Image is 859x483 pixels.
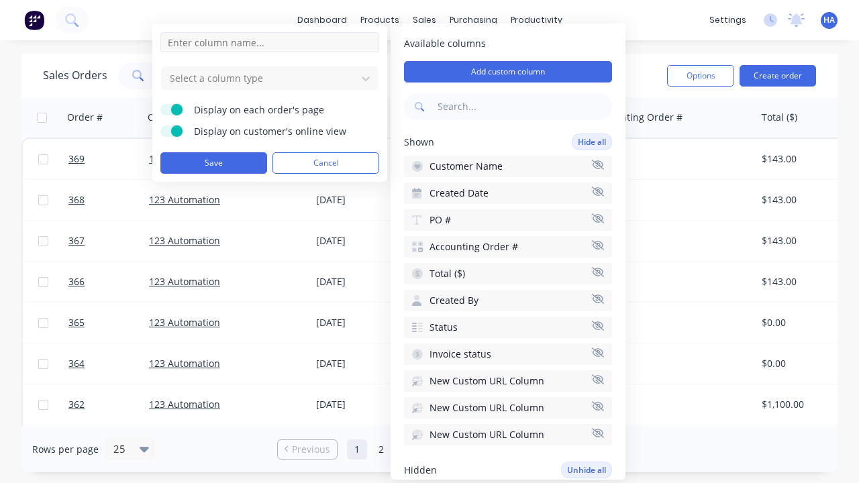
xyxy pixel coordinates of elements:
span: 364 [68,357,85,370]
a: 362 [68,384,149,425]
span: 369 [68,152,85,166]
span: New Custom URL Column [429,374,544,388]
span: Accounting Order # [429,240,518,254]
div: Accounting Order # [594,111,683,124]
div: $1,100.00 [762,398,841,411]
a: 369 [68,139,149,179]
a: dashboard [291,10,354,30]
img: Factory [24,10,44,30]
div: [DATE] [316,193,416,207]
span: New Custom URL Column [429,428,544,441]
a: 123 Automation [149,316,220,329]
input: Enter column name... [160,32,379,52]
div: $143.00 [762,152,841,166]
button: PO # [404,209,612,231]
div: [DATE] [316,357,416,370]
a: 365 [68,303,149,343]
a: 366 [68,262,149,302]
a: 364 [68,343,149,384]
a: 123 Automation [149,234,220,247]
span: Shown [404,136,434,149]
span: Customer Name [429,160,503,173]
button: Created By [404,290,612,311]
span: 365 [68,316,85,329]
a: 367 [68,221,149,261]
button: New Custom URL Column [404,424,612,445]
input: Search... [435,93,612,120]
div: Order # [67,111,103,124]
span: Rows per page [32,443,99,456]
button: Cancel [272,152,379,174]
span: Total ($) [429,267,465,280]
span: PO # [429,213,451,227]
div: [DATE] [316,234,416,248]
button: Hide all [572,133,612,150]
button: Status [404,317,612,338]
a: 123 Automation [149,152,220,165]
span: 367 [68,234,85,248]
span: Invoice status [429,347,491,361]
span: Previous [292,443,330,456]
span: Display on customer's online view [194,125,362,138]
a: 123 Automation [149,357,220,370]
span: Created Date [429,186,489,200]
span: New Custom URL Column [429,401,544,415]
span: 368 [68,193,85,207]
span: Available columns [404,37,612,50]
span: HA [823,14,835,26]
div: [DATE] [316,398,416,411]
a: 123 Automation [149,193,220,206]
button: Create order [740,65,816,87]
button: Invoice status [404,343,612,365]
div: productivity [504,10,569,30]
a: 123 Automation [149,275,220,288]
span: Status [429,321,458,334]
div: $0.00 [762,357,841,370]
div: [DATE] [316,275,416,288]
a: Previous page [278,443,337,456]
span: Hidden [404,464,437,477]
ul: Pagination [272,439,587,460]
button: Customer Name [404,156,612,177]
button: New Custom URL Column [404,370,612,392]
a: 123 Automation [149,398,220,411]
span: Display on each order's page [194,103,362,117]
button: Unhide all [561,462,612,478]
a: 368 [68,180,149,220]
div: [DATE] [316,316,416,329]
div: Total ($) [762,111,797,124]
span: 366 [68,275,85,288]
button: New Custom URL Column [404,397,612,419]
h1: Sales Orders [43,69,107,82]
a: Page 2 [371,439,391,460]
button: Accounting Order # [404,236,612,258]
div: $143.00 [762,234,841,248]
button: Total ($) [404,263,612,284]
button: Created Date [404,182,612,204]
button: Options [667,65,734,87]
span: 362 [68,398,85,411]
div: $0.00 [762,316,841,329]
a: 363 [68,425,149,466]
a: Page 1 is your current page [347,439,367,460]
span: Created By [429,294,478,307]
div: settings [703,10,753,30]
div: $143.00 [762,275,841,288]
div: $143.00 [762,193,841,207]
div: products [354,10,406,30]
button: Save [160,152,267,174]
div: Customer Name [148,111,221,124]
div: sales [406,10,443,30]
div: purchasing [443,10,504,30]
button: Add custom column [404,61,612,83]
